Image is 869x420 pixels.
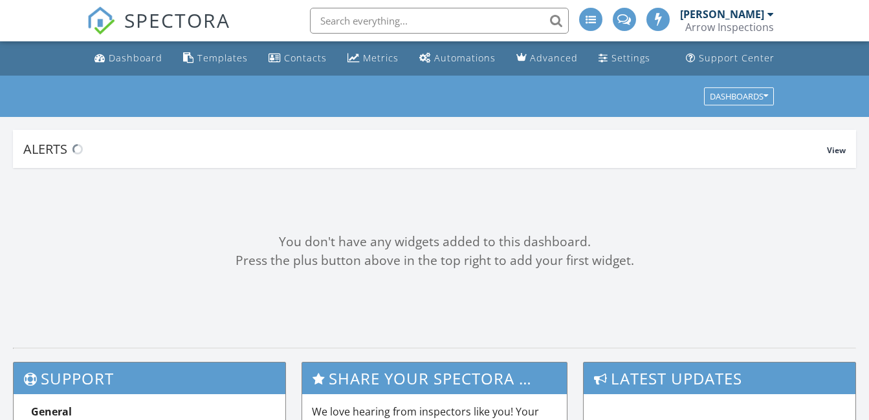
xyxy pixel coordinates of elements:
[530,52,578,64] div: Advanced
[87,6,115,35] img: The Best Home Inspection Software - Spectora
[87,17,230,45] a: SPECTORA
[681,47,780,70] a: Support Center
[13,251,856,270] div: Press the plus button above in the top right to add your first widget.
[434,52,496,64] div: Automations
[593,47,655,70] a: Settings
[284,52,327,64] div: Contacts
[14,362,285,394] h3: Support
[704,87,774,105] button: Dashboards
[584,362,855,394] h3: Latest Updates
[611,52,650,64] div: Settings
[414,47,501,70] a: Automations (Basic)
[511,47,583,70] a: Advanced
[363,52,399,64] div: Metrics
[178,47,253,70] a: Templates
[310,8,569,34] input: Search everything...
[699,52,775,64] div: Support Center
[342,47,404,70] a: Metrics
[685,21,774,34] div: Arrow Inspections
[197,52,248,64] div: Templates
[827,145,846,156] span: View
[302,362,566,394] h3: Share Your Spectora Experience
[710,92,768,101] div: Dashboards
[31,404,72,419] strong: General
[23,140,827,158] div: Alerts
[13,233,856,251] div: You don't have any widgets added to this dashboard.
[124,6,230,34] span: SPECTORA
[263,47,332,70] a: Contacts
[89,47,168,70] a: Dashboard
[680,8,764,21] div: [PERSON_NAME]
[109,52,162,64] div: Dashboard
